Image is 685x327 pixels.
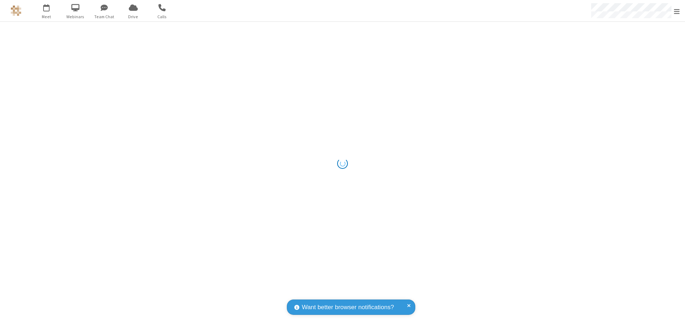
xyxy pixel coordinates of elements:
[62,14,89,20] span: Webinars
[11,5,21,16] img: QA Selenium DO NOT DELETE OR CHANGE
[120,14,147,20] span: Drive
[149,14,176,20] span: Calls
[302,303,394,312] span: Want better browser notifications?
[91,14,118,20] span: Team Chat
[33,14,60,20] span: Meet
